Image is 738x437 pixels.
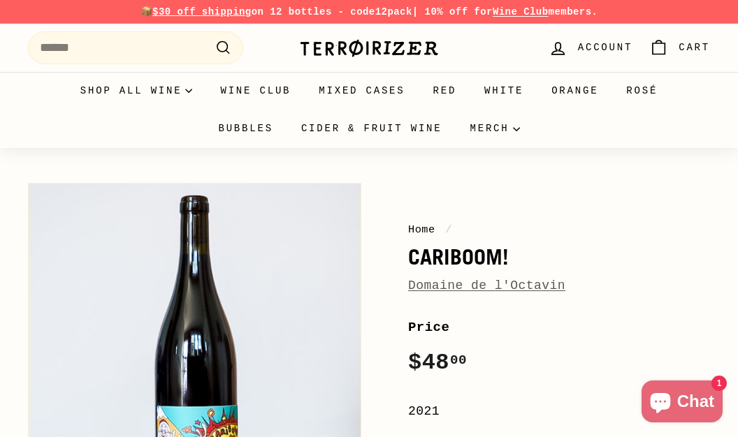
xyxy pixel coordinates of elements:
[206,72,305,110] a: Wine Club
[408,245,710,269] h1: Cariboom!
[375,6,412,17] strong: 12pack
[450,353,467,368] sup: 00
[287,110,456,147] a: Cider & Fruit Wine
[456,110,534,147] summary: Merch
[470,72,537,110] a: White
[408,350,467,376] span: $48
[641,27,718,68] a: Cart
[578,40,632,55] span: Account
[408,401,710,422] div: 2021
[442,223,456,236] span: /
[204,110,287,147] a: Bubbles
[637,380,727,426] inbox-online-store-chat: Shopify online store chat
[493,6,549,17] a: Wine Club
[537,72,612,110] a: Orange
[612,72,672,110] a: Rosé
[152,6,252,17] span: $30 off shipping
[540,27,641,68] a: Account
[408,279,565,292] a: Domaine de l'Octavin
[28,4,710,20] p: 📦 on 12 bottles - code | 10% off for members.
[419,72,471,110] a: Red
[408,221,710,238] nav: breadcrumbs
[305,72,419,110] a: Mixed Cases
[679,40,710,55] span: Cart
[66,72,207,110] summary: Shop all wine
[408,223,435,236] a: Home
[408,317,710,338] label: Price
